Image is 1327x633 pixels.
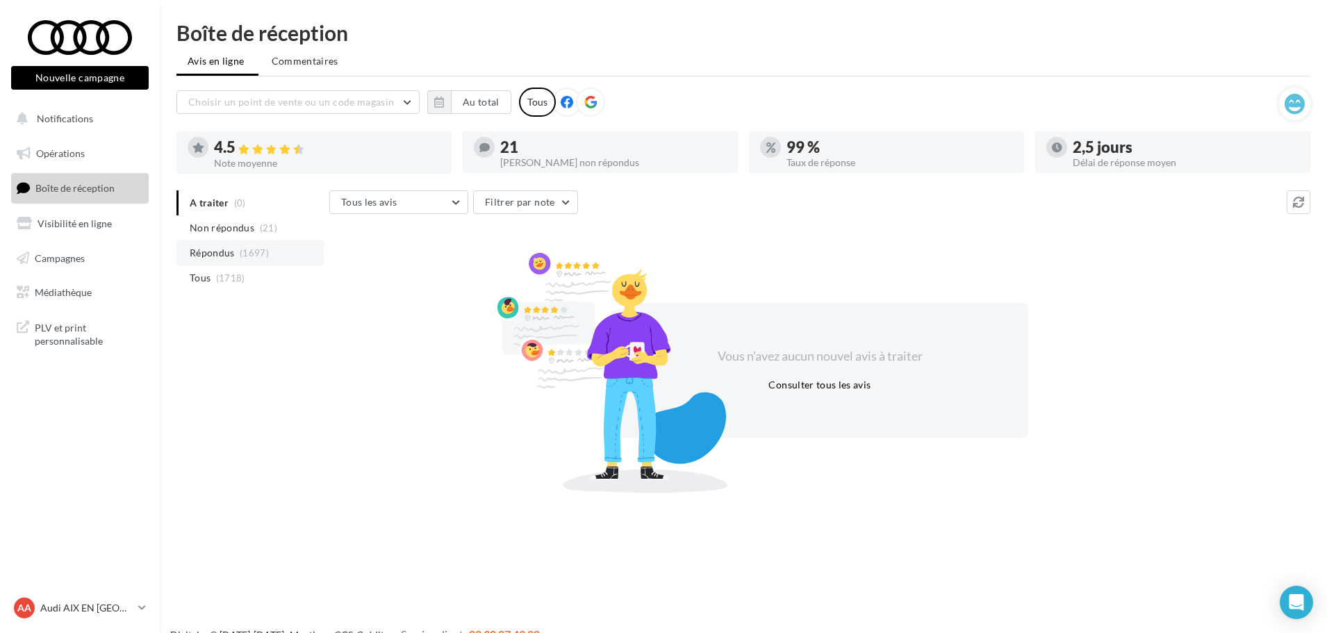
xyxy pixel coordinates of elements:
div: Vous n'avez aucun nouvel avis à traiter [700,347,939,365]
a: Campagnes [8,244,151,273]
div: Open Intercom Messenger [1280,586,1313,619]
button: Au total [427,90,511,114]
span: Choisir un point de vente ou un code magasin [188,96,394,108]
button: Notifications [8,104,146,133]
div: 4.5 [214,140,440,156]
button: Tous les avis [329,190,468,214]
span: Campagnes [35,252,85,263]
span: Notifications [37,113,93,124]
span: Tous les avis [341,196,397,208]
a: Boîte de réception [8,173,151,203]
button: Consulter tous les avis [763,377,876,393]
span: AA [17,601,31,615]
span: Commentaires [272,54,338,68]
div: 21 [500,140,727,155]
span: (1697) [240,247,269,258]
button: Au total [451,90,511,114]
div: Note moyenne [214,158,440,168]
span: Opérations [36,147,85,159]
span: (1718) [216,272,245,283]
div: 99 % [786,140,1013,155]
a: Médiathèque [8,278,151,307]
span: Répondus [190,246,235,260]
span: Non répondus [190,221,254,235]
div: Taux de réponse [786,158,1013,167]
span: Visibilité en ligne [38,217,112,229]
a: PLV et print personnalisable [8,313,151,354]
button: Nouvelle campagne [11,66,149,90]
span: PLV et print personnalisable [35,318,143,348]
div: [PERSON_NAME] non répondus [500,158,727,167]
a: Opérations [8,139,151,168]
button: Choisir un point de vente ou un code magasin [176,90,420,114]
a: AA Audi AIX EN [GEOGRAPHIC_DATA] [11,595,149,621]
div: Délai de réponse moyen [1073,158,1299,167]
span: Médiathèque [35,286,92,298]
div: 2,5 jours [1073,140,1299,155]
div: Boîte de réception [176,22,1310,43]
div: Tous [519,88,556,117]
span: (21) [260,222,277,233]
span: Boîte de réception [35,182,115,194]
button: Filtrer par note [473,190,578,214]
a: Visibilité en ligne [8,209,151,238]
span: Tous [190,271,211,285]
p: Audi AIX EN [GEOGRAPHIC_DATA] [40,601,133,615]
